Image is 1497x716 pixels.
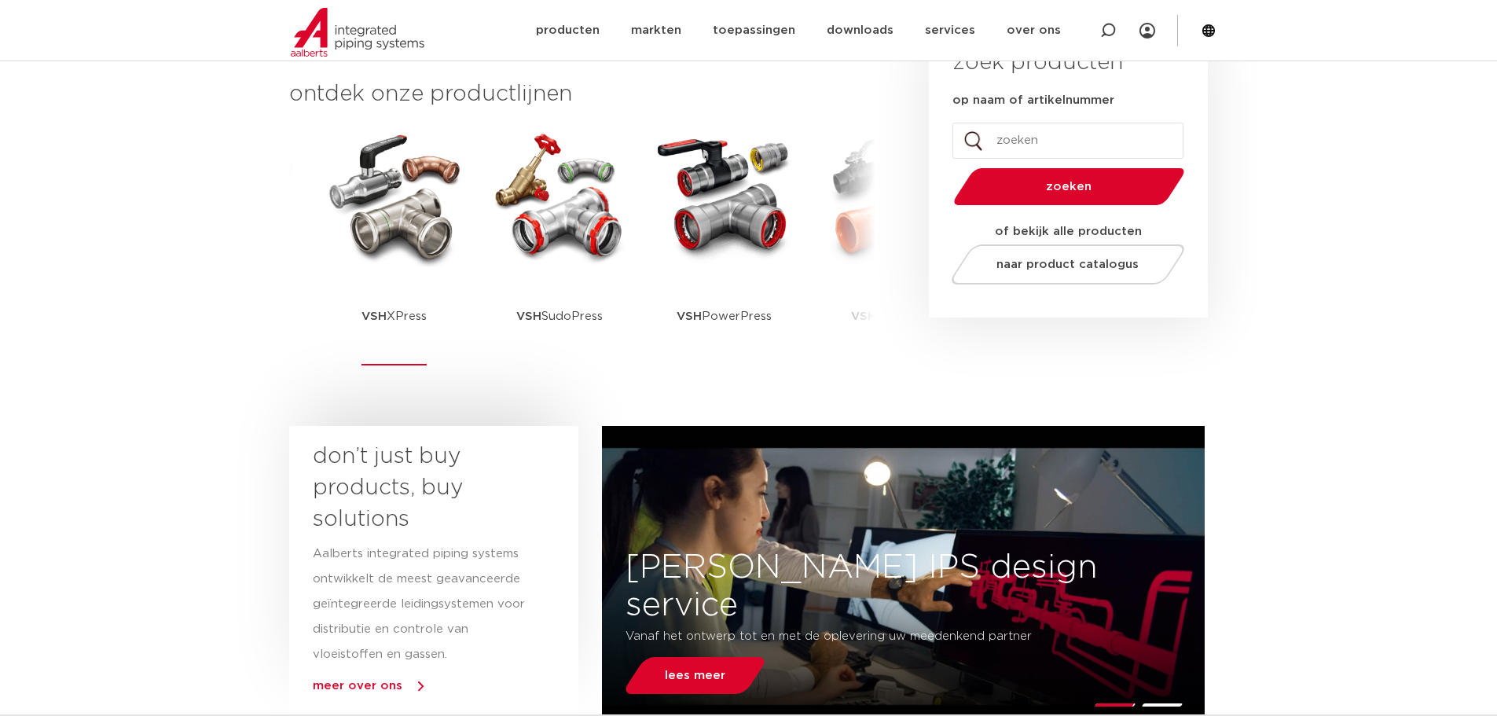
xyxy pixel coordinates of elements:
[851,267,927,365] p: Shurjoint
[677,267,772,365] p: PowerPress
[952,93,1114,108] label: op naam of artikelnummer
[602,549,1205,624] h3: [PERSON_NAME] IPS design service
[851,310,876,322] strong: VSH
[952,123,1183,159] input: zoeken
[1141,703,1183,707] li: Page dot 2
[654,126,795,365] a: VSHPowerPress
[1094,703,1136,707] li: Page dot 1
[289,79,875,110] h3: ontdek onze productlijnen
[313,441,527,535] h3: don’t just buy products, buy solutions
[622,657,769,694] a: lees meer
[313,680,402,692] a: meer over ons
[819,126,960,365] a: VSHShurjoint
[952,47,1123,79] h3: zoek producten
[994,181,1144,193] span: zoeken
[489,126,630,365] a: VSHSudoPress
[361,310,387,322] strong: VSH
[516,310,541,322] strong: VSH
[516,267,603,365] p: SudoPress
[361,267,427,365] p: XPress
[677,310,702,322] strong: VSH
[996,259,1139,270] span: naar product catalogus
[947,244,1188,285] a: naar product catalogus
[626,624,1087,649] p: Vanaf het ontwerp tot en met de oplevering uw meedenkend partner
[947,167,1191,207] button: zoeken
[665,670,725,681] span: lees meer
[995,226,1142,237] strong: of bekijk alle producten
[324,126,465,365] a: VSHXPress
[313,542,527,667] p: Aalberts integrated piping systems ontwikkelt de meest geavanceerde geïntegreerde leidingsystemen...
